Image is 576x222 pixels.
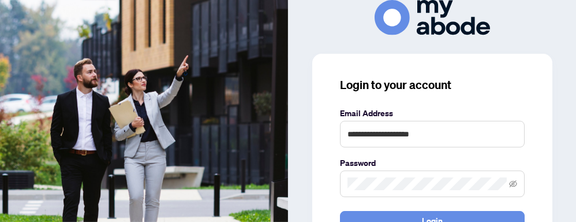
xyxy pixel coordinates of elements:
[340,107,525,120] label: Email Address
[340,77,525,93] h3: Login to your account
[340,157,525,169] label: Password
[509,180,517,188] span: eye-invisible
